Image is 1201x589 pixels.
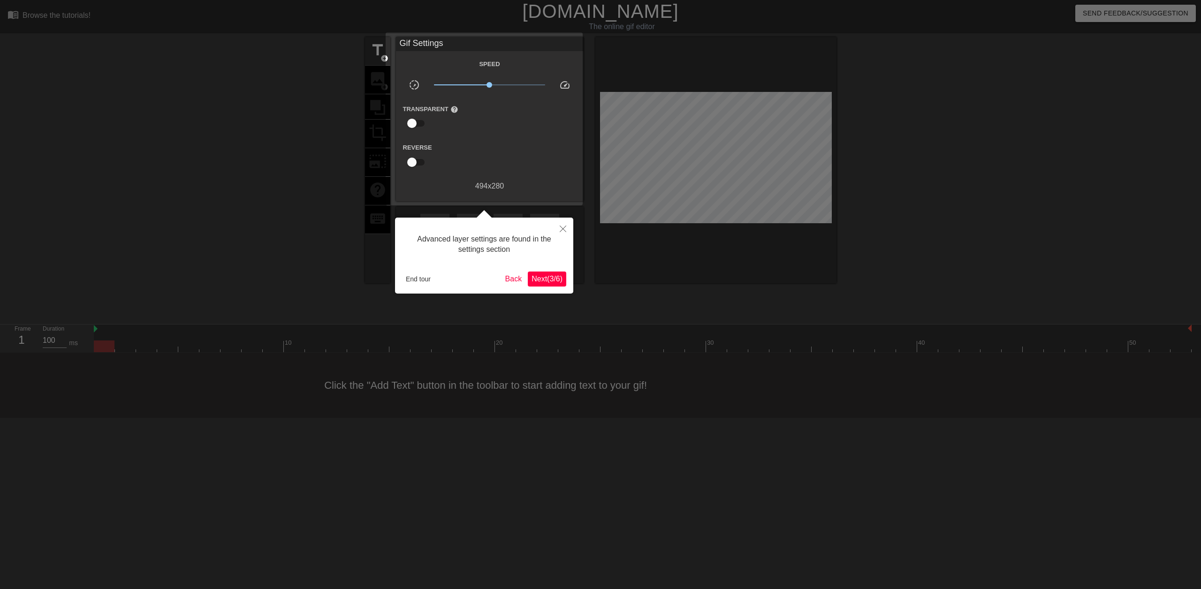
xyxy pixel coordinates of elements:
button: Close [553,218,573,239]
button: Back [502,272,526,287]
div: Advanced layer settings are found in the settings section [402,225,566,264]
span: Next ( 3 / 6 ) [532,275,562,283]
button: End tour [402,272,434,286]
button: Next [528,272,566,287]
